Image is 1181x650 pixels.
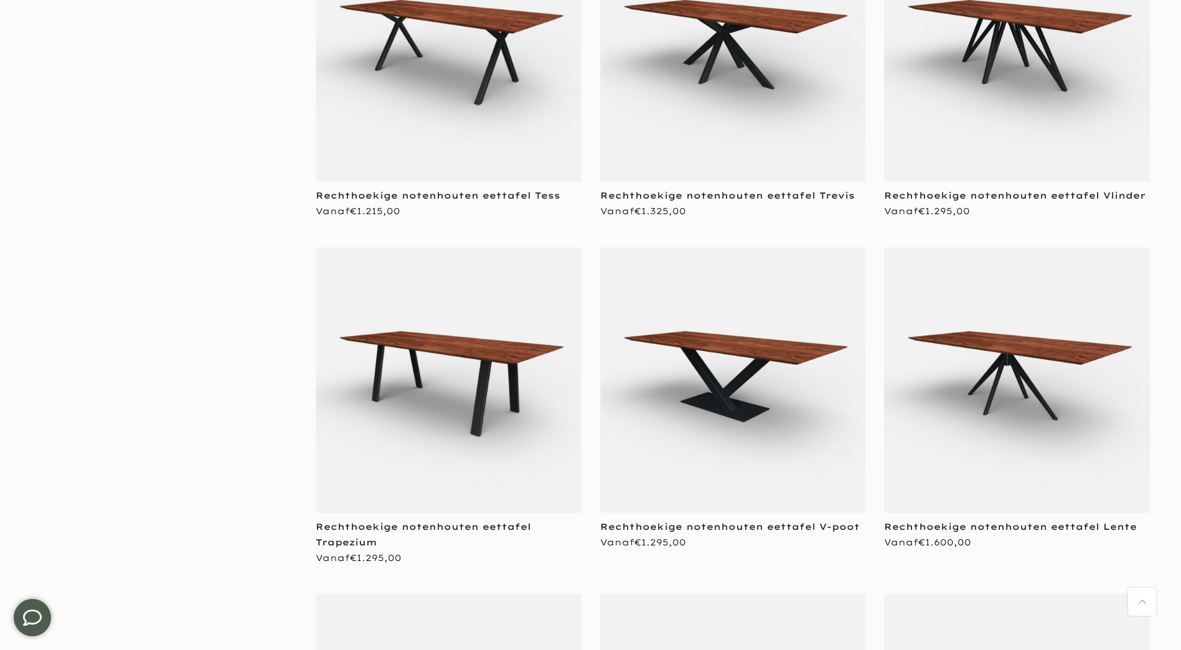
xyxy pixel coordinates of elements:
a: Rechthoekige notenhouten eettafel Trevis [600,190,855,201]
span: €1.325,00 [634,205,686,217]
iframe: toggle-frame [1,586,64,649]
span: €1.600,00 [918,537,971,548]
a: Terug naar boven [1128,588,1156,616]
span: €1.295,00 [350,552,402,563]
a: Rechthoekige notenhouten eettafel Lente [884,521,1137,532]
span: Vanaf [316,205,400,217]
span: Vanaf [600,205,686,217]
span: Vanaf [316,552,402,563]
span: €1.215,00 [350,205,400,217]
a: Rechthoekige notenhouten eettafel Trapezium [316,521,531,548]
a: Rechthoekige notenhouten eettafel Vlinder [884,190,1146,201]
a: Rechthoekige notenhouten eettafel V-poot [600,521,860,532]
span: Vanaf [884,205,970,217]
a: Rechthoekige notenhouten eettafel Tess [316,190,560,201]
span: Vanaf [600,537,686,548]
span: €1.295,00 [634,537,686,548]
span: €1.295,00 [918,205,970,217]
span: Vanaf [884,537,971,548]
